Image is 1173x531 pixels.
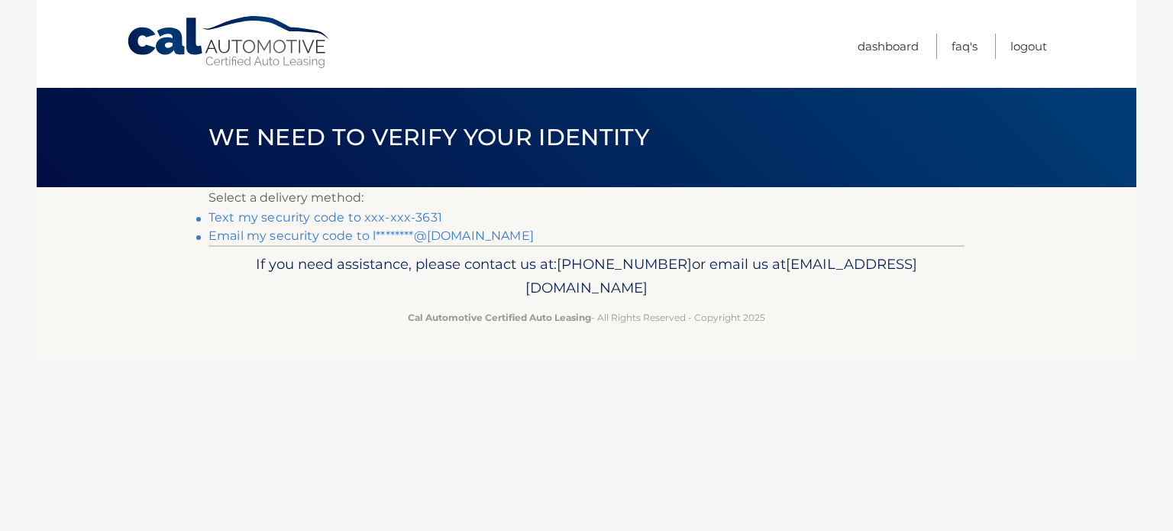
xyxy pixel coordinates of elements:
a: Text my security code to xxx-xxx-3631 [208,210,442,225]
a: Dashboard [858,34,919,59]
a: FAQ's [952,34,977,59]
span: [PHONE_NUMBER] [557,255,692,273]
span: We need to verify your identity [208,123,649,151]
p: - All Rights Reserved - Copyright 2025 [218,309,955,325]
p: Select a delivery method: [208,187,965,209]
p: If you need assistance, please contact us at: or email us at [218,252,955,301]
a: Cal Automotive [126,15,332,70]
strong: Cal Automotive Certified Auto Leasing [408,312,591,323]
a: Logout [1010,34,1047,59]
a: Email my security code to l********@[DOMAIN_NAME] [208,228,534,243]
